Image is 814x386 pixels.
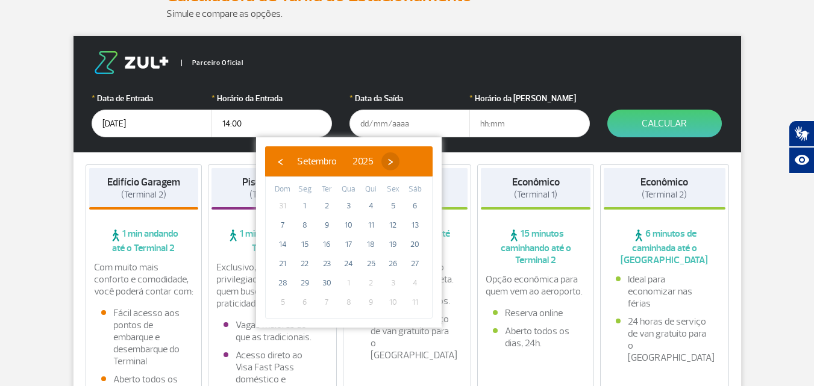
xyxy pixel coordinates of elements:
span: 31 [273,196,292,216]
strong: Econômico [640,176,688,188]
span: 1 [339,273,358,293]
span: 1 [295,196,315,216]
span: 11 [405,293,425,312]
p: Exclusivo, com localização privilegiada e ideal para quem busca conforto e praticidade. [216,261,328,310]
span: 1 min andando até o Terminal 2 [89,228,199,254]
button: Calcular [607,110,722,137]
th: weekday [404,183,426,196]
span: 10 [339,216,358,235]
span: 7 [273,216,292,235]
strong: Piso Premium [242,176,302,188]
button: Setembro [289,152,345,170]
label: Data de Entrada [92,92,212,105]
span: 9 [317,216,336,235]
label: Data da Saída [349,92,470,105]
bs-datepicker-container: calendar [256,137,442,328]
label: Horário da Entrada [211,92,332,105]
strong: Econômico [512,176,560,188]
li: Ideal para economizar nas férias [616,273,713,310]
input: dd/mm/aaaa [92,110,212,137]
span: 5 [273,293,292,312]
span: 29 [295,273,315,293]
span: 25 [362,254,381,273]
span: (Terminal 2) [249,189,295,201]
span: 4 [405,273,425,293]
span: 2025 [352,155,374,167]
label: Horário da [PERSON_NAME] [469,92,590,105]
span: Parceiro Oficial [181,60,243,66]
th: weekday [272,183,294,196]
span: 10 [383,293,402,312]
input: hh:mm [469,110,590,137]
img: logo-zul.png [92,51,171,74]
span: 15 minutos caminhando até o Terminal 2 [481,228,590,266]
button: Abrir recursos assistivos. [789,147,814,173]
span: 5 [383,196,402,216]
span: 28 [273,273,292,293]
span: 1 min andando até o Terminal 2 [211,228,333,254]
span: 12 [383,216,402,235]
span: 3 [383,273,402,293]
span: 21 [273,254,292,273]
span: 4 [362,196,381,216]
p: Com muito mais conforto e comodidade, você poderá contar com: [94,261,194,297]
span: 15 [295,235,315,254]
th: weekday [338,183,360,196]
th: weekday [360,183,382,196]
span: 24 [339,254,358,273]
span: 7 [317,293,336,312]
span: 13 [405,216,425,235]
span: 2 [362,273,381,293]
span: 8 [295,216,315,235]
li: Aberto todos os dias, 24h. [493,325,578,349]
button: ‹ [271,152,289,170]
span: 11 [362,216,381,235]
li: Fácil acesso aos pontos de embarque e desembarque do Terminal [101,307,187,367]
li: Reserva online [493,307,578,319]
span: (Terminal 1) [514,189,557,201]
th: weekday [294,183,316,196]
bs-datepicker-navigation-view: ​ ​ ​ [271,154,399,166]
button: Abrir tradutor de língua de sinais. [789,120,814,147]
span: 20 [405,235,425,254]
span: 6 [405,196,425,216]
span: (Terminal 2) [642,189,687,201]
span: 8 [339,293,358,312]
th: weekday [316,183,338,196]
span: 6 [295,293,315,312]
p: Simule e compare as opções. [166,7,648,21]
li: 24 horas de serviço de van gratuito para o [GEOGRAPHIC_DATA] [616,316,713,364]
th: weekday [382,183,404,196]
span: (Terminal 2) [121,189,166,201]
input: dd/mm/aaaa [349,110,470,137]
span: 18 [362,235,381,254]
span: 16 [317,235,336,254]
span: 3 [339,196,358,216]
li: Vagas maiores do que as tradicionais. [224,319,321,343]
p: Opção econômica para quem vem ao aeroporto. [486,273,586,297]
span: 23 [317,254,336,273]
div: Plugin de acessibilidade da Hand Talk. [789,120,814,173]
span: 27 [405,254,425,273]
span: 6 minutos de caminhada até o [GEOGRAPHIC_DATA] [604,228,725,266]
span: 2 [317,196,336,216]
span: 17 [339,235,358,254]
span: 26 [383,254,402,273]
span: 9 [362,293,381,312]
li: 24 horas de serviço de van gratuito para o [GEOGRAPHIC_DATA] [358,313,456,361]
button: › [381,152,399,170]
span: Setembro [297,155,337,167]
button: 2025 [345,152,381,170]
span: 22 [295,254,315,273]
strong: Edifício Garagem [107,176,180,188]
span: 19 [383,235,402,254]
span: 30 [317,273,336,293]
input: hh:mm [211,110,332,137]
span: 14 [273,235,292,254]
